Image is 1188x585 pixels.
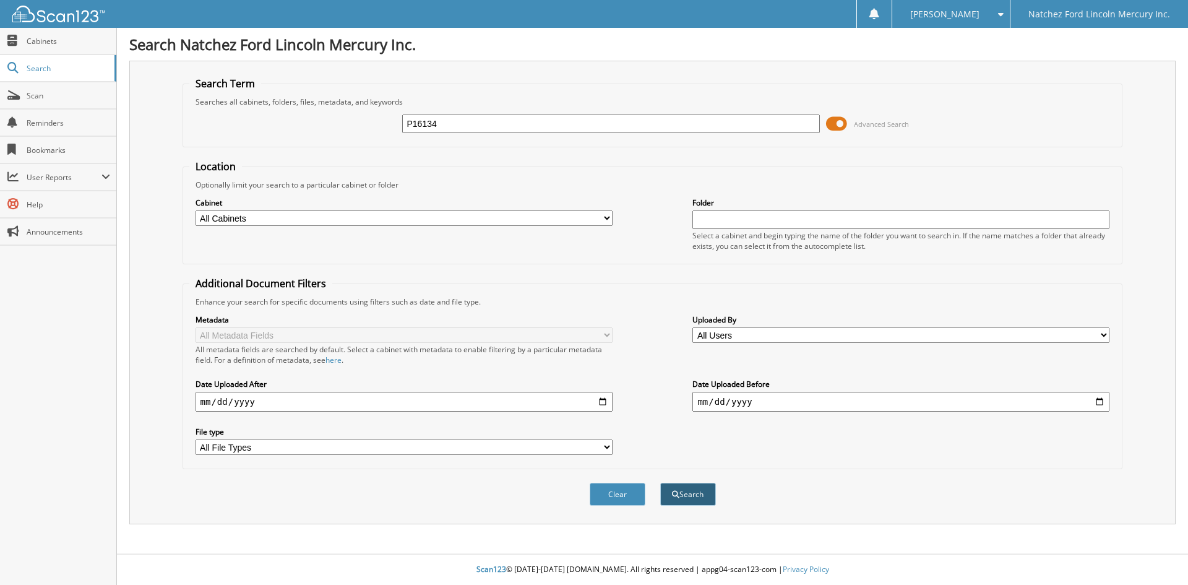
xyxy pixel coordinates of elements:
[196,392,613,412] input: start
[854,119,909,129] span: Advanced Search
[783,564,829,574] a: Privacy Policy
[189,97,1116,107] div: Searches all cabinets, folders, files, metadata, and keywords
[196,197,613,208] label: Cabinet
[12,6,105,22] img: scan123-logo-white.svg
[189,77,261,90] legend: Search Term
[325,355,342,365] a: here
[692,230,1109,251] div: Select a cabinet and begin typing the name of the folder you want to search in. If the name match...
[590,483,645,506] button: Clear
[189,297,1116,307] div: Enhance your search for specific documents using filters such as date and file type.
[189,160,242,173] legend: Location
[27,145,110,155] span: Bookmarks
[189,277,332,290] legend: Additional Document Filters
[692,197,1109,208] label: Folder
[476,564,506,574] span: Scan123
[910,11,979,18] span: [PERSON_NAME]
[1028,11,1170,18] span: Natchez Ford Lincoln Mercury Inc.
[196,427,613,437] label: File type
[692,392,1109,412] input: end
[129,34,1176,54] h1: Search Natchez Ford Lincoln Mercury Inc.
[1126,526,1188,585] iframe: Chat Widget
[196,379,613,389] label: Date Uploaded After
[27,172,101,183] span: User Reports
[196,344,613,365] div: All metadata fields are searched by default. Select a cabinet with metadata to enable filtering b...
[27,199,110,210] span: Help
[692,379,1109,389] label: Date Uploaded Before
[117,555,1188,585] div: © [DATE]-[DATE] [DOMAIN_NAME]. All rights reserved | appg04-scan123-com |
[27,36,110,46] span: Cabinets
[692,314,1109,325] label: Uploaded By
[27,118,110,128] span: Reminders
[189,180,1116,190] div: Optionally limit your search to a particular cabinet or folder
[660,483,716,506] button: Search
[27,227,110,237] span: Announcements
[27,63,108,74] span: Search
[27,90,110,101] span: Scan
[196,314,613,325] label: Metadata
